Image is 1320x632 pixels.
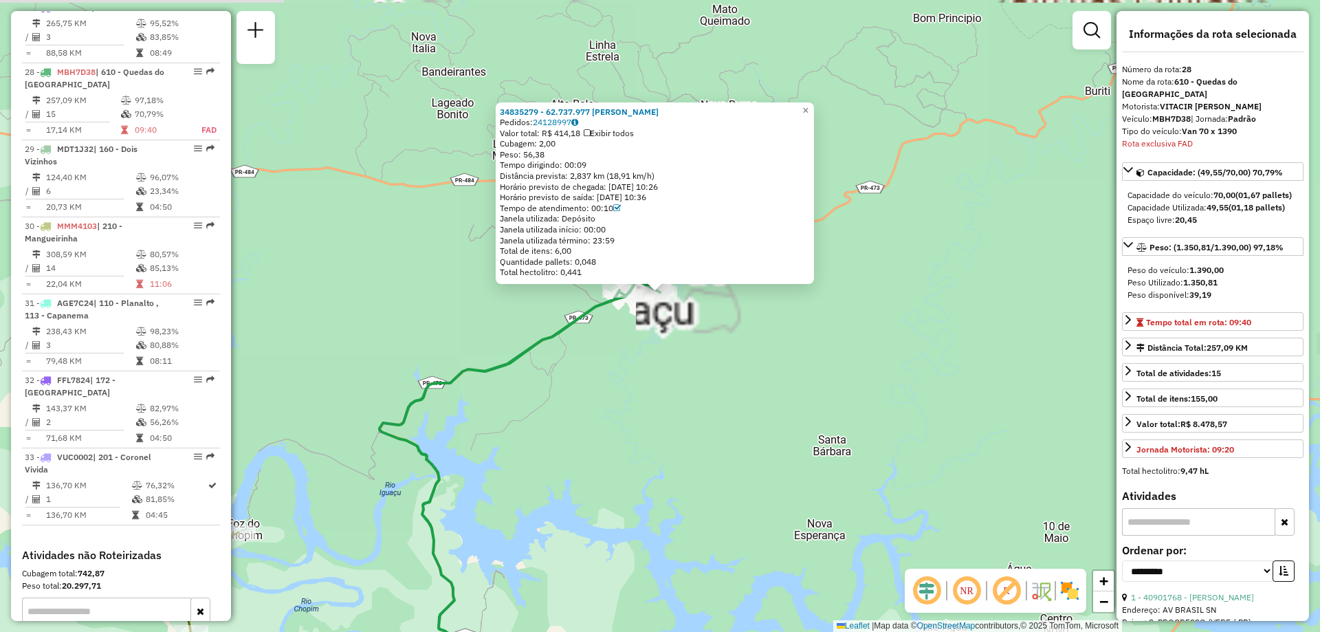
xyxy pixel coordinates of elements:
[1136,342,1248,354] div: Distância Total:
[91,2,148,12] span: | 800 - Palmas
[132,511,139,519] i: Tempo total em rota
[121,110,131,118] i: % de utilização da cubagem
[1182,126,1237,136] strong: Van 70 x 1390
[136,418,146,426] i: % de utilização da cubagem
[1127,289,1298,301] div: Peso disponível:
[22,580,220,592] div: Peso total:
[1211,368,1221,378] strong: 15
[32,327,41,336] i: Distância Total
[1175,215,1197,225] strong: 20,45
[242,17,269,47] a: Nova sessão e pesquisa
[32,187,41,195] i: Total de Atividades
[134,107,188,121] td: 70,79%
[149,338,214,352] td: 80,88%
[149,171,214,184] td: 96,07%
[1093,591,1114,612] a: Zoom out
[533,117,578,127] a: 24128997
[500,160,810,171] div: Tempo dirigindo: 00:09
[500,171,810,182] div: Distância prevista: 2,837 km (18,91 km/h)
[1122,28,1303,41] h4: Informações da rota selecionada
[136,203,143,211] i: Tempo total em rota
[837,621,870,631] a: Leaflet
[45,277,135,291] td: 22,04 KM
[136,49,143,57] i: Tempo total em rota
[25,452,151,475] span: 33 -
[136,264,146,272] i: % de utilização da cubagem
[149,354,214,368] td: 08:11
[1180,419,1227,429] strong: R$ 8.478,57
[1122,184,1303,232] div: Capacidade: (49,55/70,00) 70,79%
[1099,593,1108,610] span: −
[25,67,164,89] span: 28 -
[45,17,135,30] td: 265,75 KM
[45,94,120,107] td: 257,09 KM
[25,298,159,320] span: | 110 - Planalto , 113 - Capanema
[145,508,207,522] td: 04:45
[1273,560,1295,582] button: Ordem crescente
[500,224,810,235] div: Janela utilizada início: 00:00
[136,250,146,259] i: % de utilização do peso
[25,298,159,320] span: 31 -
[1183,277,1218,287] strong: 1.350,81
[149,415,214,429] td: 56,26%
[1122,162,1303,181] a: Capacidade: (49,55/70,00) 70,79%
[136,357,143,365] i: Tempo total em rota
[500,203,810,214] div: Tempo de atendimento: 00:10
[32,110,41,118] i: Total de Atividades
[1207,202,1229,213] strong: 49,55
[1122,63,1303,76] div: Número da rota:
[25,144,137,166] span: | 160 - Dois Vizinhos
[149,431,214,445] td: 04:50
[32,418,41,426] i: Total de Atividades
[1122,259,1303,307] div: Peso: (1.350,81/1.390,00) 97,18%
[500,117,810,128] div: Pedidos:
[149,277,214,291] td: 11:06
[1122,312,1303,331] a: Tempo total em rota: 09:40
[1127,189,1298,201] div: Capacidade do veículo:
[57,67,96,77] span: MBH7D38
[149,184,214,198] td: 23,34%
[1122,414,1303,433] a: Valor total:R$ 8.478,57
[194,144,202,153] em: Opções
[1122,100,1303,113] div: Motorista:
[950,574,983,607] span: Ocultar NR
[1078,17,1105,44] a: Exibir filtros
[32,341,41,349] i: Total de Atividades
[1122,113,1303,125] div: Veículo:
[1160,101,1262,111] strong: VITACIR [PERSON_NAME]
[25,508,32,522] td: =
[1191,113,1256,124] span: | Jornada:
[206,453,214,461] em: Rota exportada
[25,30,32,44] td: /
[45,107,120,121] td: 15
[1093,571,1114,591] a: Zoom in
[1122,616,1303,629] div: Bairro: S. PROGRESSO (VERE / PR)
[194,298,202,307] em: Opções
[149,17,214,30] td: 95,52%
[25,46,32,60] td: =
[1136,393,1218,405] div: Total de itens:
[584,128,634,138] span: Exibir todos
[833,620,1122,632] div: Map data © contributors,© 2025 TomTom, Microsoft
[25,200,32,214] td: =
[45,123,120,137] td: 17,14 KM
[45,402,135,415] td: 143,37 KM
[194,375,202,384] em: Opções
[1152,113,1191,124] strong: MBH7D38
[45,261,135,275] td: 14
[136,434,143,442] i: Tempo total em rota
[1122,138,1303,150] div: Rota exclusiva FAD
[136,173,146,182] i: % de utilização do peso
[910,574,943,607] span: Ocultar deslocamento
[45,354,135,368] td: 79,48 KM
[500,213,810,224] div: Janela utilizada: Depósito
[1180,466,1209,476] strong: 9,47 hL
[206,67,214,76] em: Rota exportada
[136,280,143,288] i: Tempo total em rota
[208,481,217,490] i: Rota otimizada
[1131,592,1254,602] a: 1 - 40901768 - [PERSON_NAME]
[134,94,188,107] td: 97,18%
[149,200,214,214] td: 04:50
[872,621,874,631] span: |
[1229,202,1285,213] strong: (01,18 pallets)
